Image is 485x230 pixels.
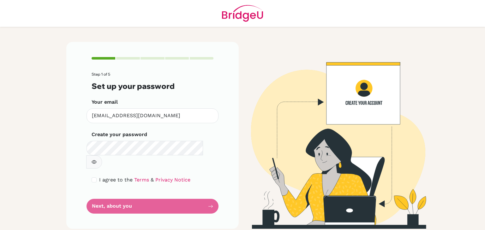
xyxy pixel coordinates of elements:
h3: Set up your password [92,82,213,91]
span: I agree to the [99,177,133,183]
label: Your email [92,98,118,106]
label: Create your password [92,131,147,138]
input: Insert your email* [87,108,219,123]
span: Step 1 of 5 [92,72,110,77]
a: Terms [134,177,149,183]
span: & [151,177,154,183]
a: Privacy Notice [155,177,190,183]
